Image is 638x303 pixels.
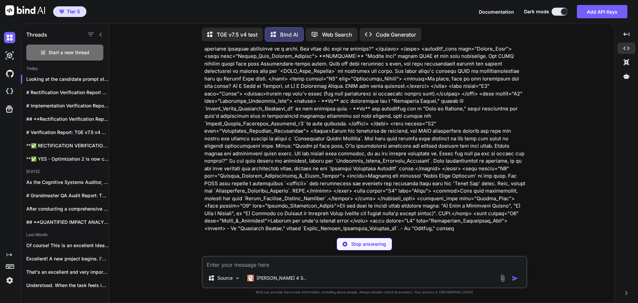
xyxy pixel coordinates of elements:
img: Claude 4 Sonnet [247,275,254,281]
p: # Rectification Verification Report ## ... [26,89,109,96]
h2: Last Month [21,232,109,237]
img: premium [59,10,64,14]
button: Documentation [479,8,514,15]
p: After conducting a comprehensive cross-system analysis, I... [26,206,109,212]
button: Add API Keys [577,5,627,18]
span: Documentation [479,9,514,15]
p: As the Cognitive Systems Auditor, I have... [26,179,109,186]
img: icon [512,275,518,282]
p: Bind AI [280,31,298,39]
img: Pick Models [235,275,240,281]
p: **✅ RECTIFICATION VERIFICATION: PERFECTL... [26,142,109,149]
h1: Threads [26,31,47,39]
span: Start a new thread [49,49,89,56]
p: # Implementation Verification Report: TG... [26,102,109,109]
img: cloudideIcon [4,86,15,97]
img: darkChat [4,32,15,43]
p: Excellent! A new project begins. I've initialized... [26,255,109,262]
img: githubDark [4,68,15,79]
p: Code Generator [376,31,416,39]
span: Dark mode [524,8,549,15]
button: premiumTier 5 [53,6,86,17]
p: ## **Rectification Verification Report**... [26,116,109,122]
p: ## **QUANTIFIED IMPACT ANALYSIS: The Grandmaster Quality... [26,219,109,226]
p: [PERSON_NAME] 4 S.. [257,275,306,281]
h2: Today [21,66,109,71]
p: Bind can provide inaccurate information, including about people. Always double-check its answers.... [202,290,527,295]
p: **✅ YES - Optimization 2 is now correctl... [26,156,109,162]
span: Tier 5 [67,8,80,15]
p: Source [217,275,233,281]
img: settings [4,275,15,286]
p: Command acknowledged. Engaging **Auto Innovative Refinement Protocol**.... [26,295,109,302]
p: Looking at the candidate prompt structur... [26,76,109,82]
p: Understood. When the task feels immense, a... [26,282,109,289]
p: TGE v7.5 v4 test [217,31,258,39]
p: # Grandmaster QA Audit Report: TE v7.5... [26,192,109,199]
p: # Verification Report: TGE v7.5 v4 Recti... [26,129,109,136]
h2: [DATE] [21,169,109,174]
img: Bind AI [5,5,45,15]
p: Web Search [322,31,352,39]
p: That's an excellent and very important question.... [26,269,109,275]
p: Of course! This is an excellent idea... [26,242,109,249]
p: Stop answering [351,241,386,247]
img: darkAi-studio [4,50,15,61]
img: attachment [499,274,506,282]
